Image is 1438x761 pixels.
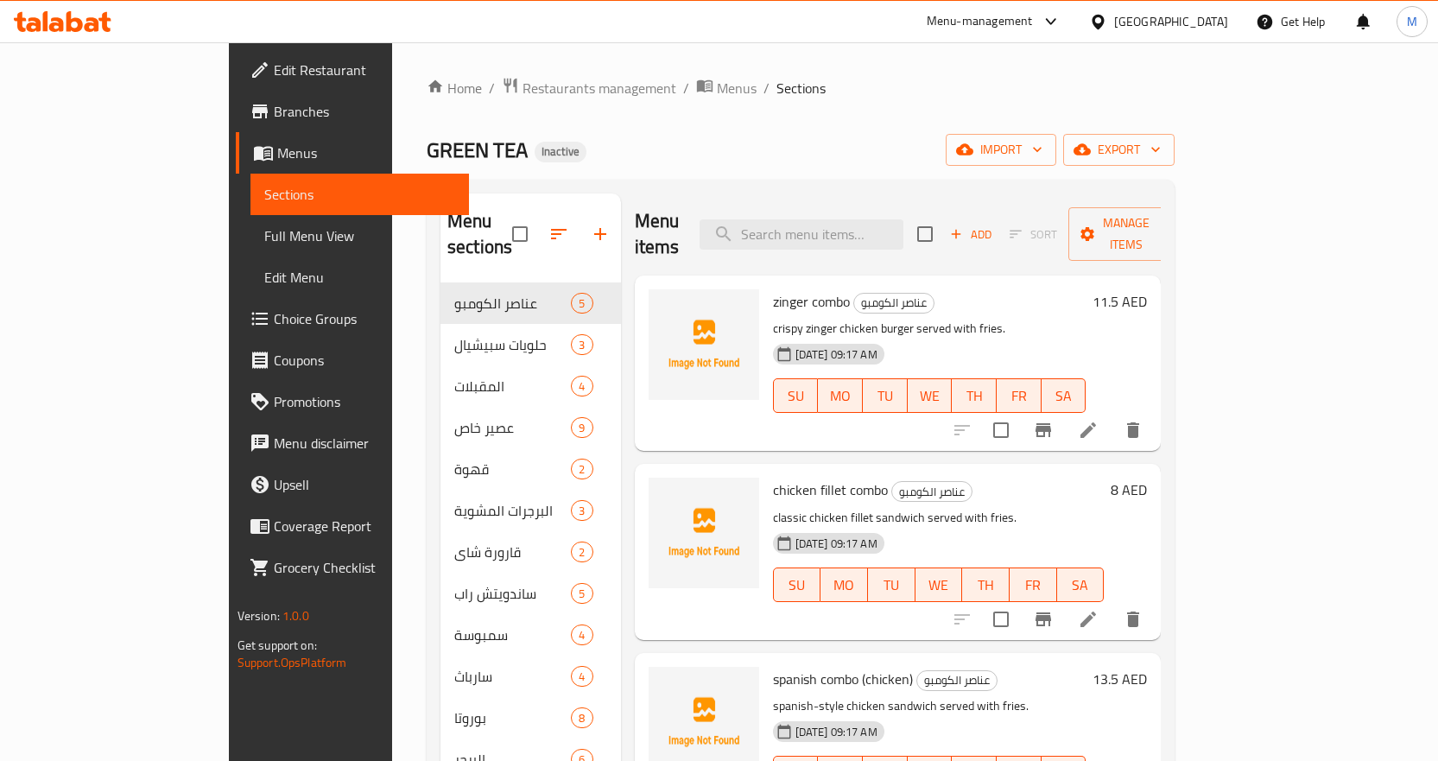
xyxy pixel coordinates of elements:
a: Menus [696,77,757,99]
div: [GEOGRAPHIC_DATA] [1114,12,1228,31]
span: حلويات سبيشيال [454,334,571,355]
button: SA [1057,568,1105,602]
span: 2 [572,544,592,561]
div: items [571,376,592,396]
span: WE [922,573,956,598]
a: Restaurants management [502,77,676,99]
span: SU [781,573,814,598]
div: البرجرات المشوية3 [440,490,621,531]
div: Inactive [535,142,586,162]
a: Edit menu item [1078,609,1099,630]
button: import [946,134,1056,166]
span: Inactive [535,144,586,159]
a: Grocery Checklist [236,547,469,588]
span: قارورة شاي [454,542,571,562]
span: Add [947,225,994,244]
button: MO [820,568,868,602]
span: Upsell [274,474,455,495]
button: FR [1010,568,1057,602]
span: ساندويتش راب [454,583,571,604]
div: قارورة شاي2 [440,531,621,573]
span: M [1407,12,1417,31]
span: 2 [572,461,592,478]
li: / [763,78,770,98]
span: import [960,139,1042,161]
span: chicken fillet combo [773,477,888,503]
span: MO [827,573,861,598]
span: spanish combo (chicken) [773,666,913,692]
div: ساندويتش راب5 [440,573,621,614]
span: Select to update [983,601,1019,637]
span: WE [915,384,946,409]
button: Manage items [1068,207,1184,261]
span: عصير خاص [454,417,571,438]
span: TH [969,573,1003,598]
span: 3 [572,503,592,519]
span: Sections [776,78,826,98]
span: 9 [572,420,592,436]
span: Full Menu View [264,225,455,246]
a: Branches [236,91,469,132]
h6: 13.5 AED [1093,667,1147,691]
span: Edit Restaurant [274,60,455,80]
span: Coupons [274,350,455,371]
span: عناصر الكومبو [454,293,571,314]
span: Sort sections [538,213,580,255]
span: سارباث [454,666,571,687]
span: عناصر الكومبو [917,670,997,690]
button: Add [943,221,998,248]
input: search [700,219,903,250]
span: SA [1064,573,1098,598]
div: عناصر الكومبو [891,481,972,502]
span: 8 [572,710,592,726]
div: البرجرات المشوية [454,500,571,521]
button: TU [868,568,915,602]
button: Branch-specific-item [1023,409,1064,451]
div: قهوة2 [440,448,621,490]
span: Menus [717,78,757,98]
span: MO [825,384,856,409]
div: سمبوسة [454,625,571,645]
div: المقبلات4 [440,365,621,407]
div: سمبوسة4 [440,614,621,656]
button: TU [863,378,908,413]
span: Get support on: [238,634,317,656]
div: بوروتا [454,707,571,728]
span: Choice Groups [274,308,455,329]
span: TH [959,384,990,409]
button: SU [773,378,819,413]
span: zinger combo [773,289,850,314]
button: WE [915,568,963,602]
a: Edit menu item [1078,420,1099,441]
span: قهوة [454,459,571,479]
button: TH [962,568,1010,602]
span: [DATE] 09:17 AM [789,346,884,363]
li: / [683,78,689,98]
a: Menu disclaimer [236,422,469,464]
div: عصير خاص9 [440,407,621,448]
a: Menus [236,132,469,174]
span: عناصر الكومبو [892,482,972,502]
img: chicken fillet combo [649,478,759,588]
span: Select section first [998,221,1068,248]
button: SU [773,568,821,602]
button: FR [997,378,1042,413]
a: Upsell [236,464,469,505]
span: Select to update [983,412,1019,448]
a: Edit Restaurant [236,49,469,91]
div: items [571,707,592,728]
span: Menus [277,143,455,163]
span: 1.0.0 [282,605,309,627]
span: Promotions [274,391,455,412]
a: Coverage Report [236,505,469,547]
p: crispy zinger chicken burger served with fries. [773,318,1086,339]
div: items [571,542,592,562]
p: classic chicken fillet sandwich served with fries. [773,507,1105,529]
button: SA [1042,378,1086,413]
